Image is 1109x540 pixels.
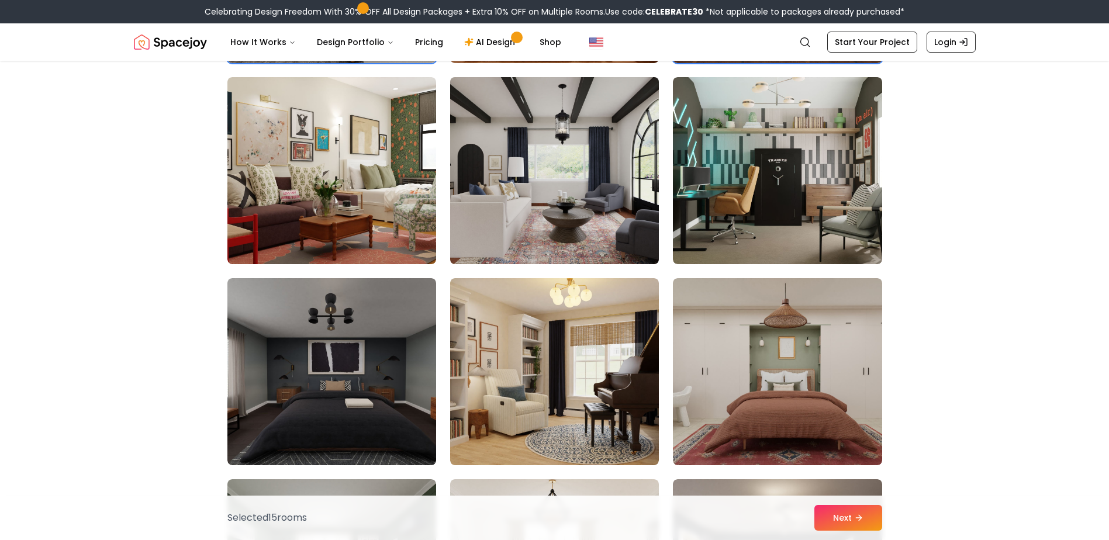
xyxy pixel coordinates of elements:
[827,32,917,53] a: Start Your Project
[134,30,207,54] a: Spacejoy
[406,30,452,54] a: Pricing
[450,278,659,465] img: Room room-50
[445,72,664,269] img: Room room-47
[227,278,436,465] img: Room room-49
[221,30,305,54] button: How It Works
[589,35,603,49] img: United States
[530,30,571,54] a: Shop
[308,30,403,54] button: Design Portfolio
[703,6,904,18] span: *Not applicable to packages already purchased*
[134,23,976,61] nav: Global
[455,30,528,54] a: AI Design
[605,6,703,18] span: Use code:
[927,32,976,53] a: Login
[134,30,207,54] img: Spacejoy Logo
[814,505,882,531] button: Next
[227,511,307,525] p: Selected 15 room s
[673,278,882,465] img: Room room-51
[645,6,703,18] b: CELEBRATE30
[673,77,882,264] img: Room room-48
[221,30,571,54] nav: Main
[227,77,436,264] img: Room room-46
[205,6,904,18] div: Celebrating Design Freedom With 30% OFF All Design Packages + Extra 10% OFF on Multiple Rooms.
